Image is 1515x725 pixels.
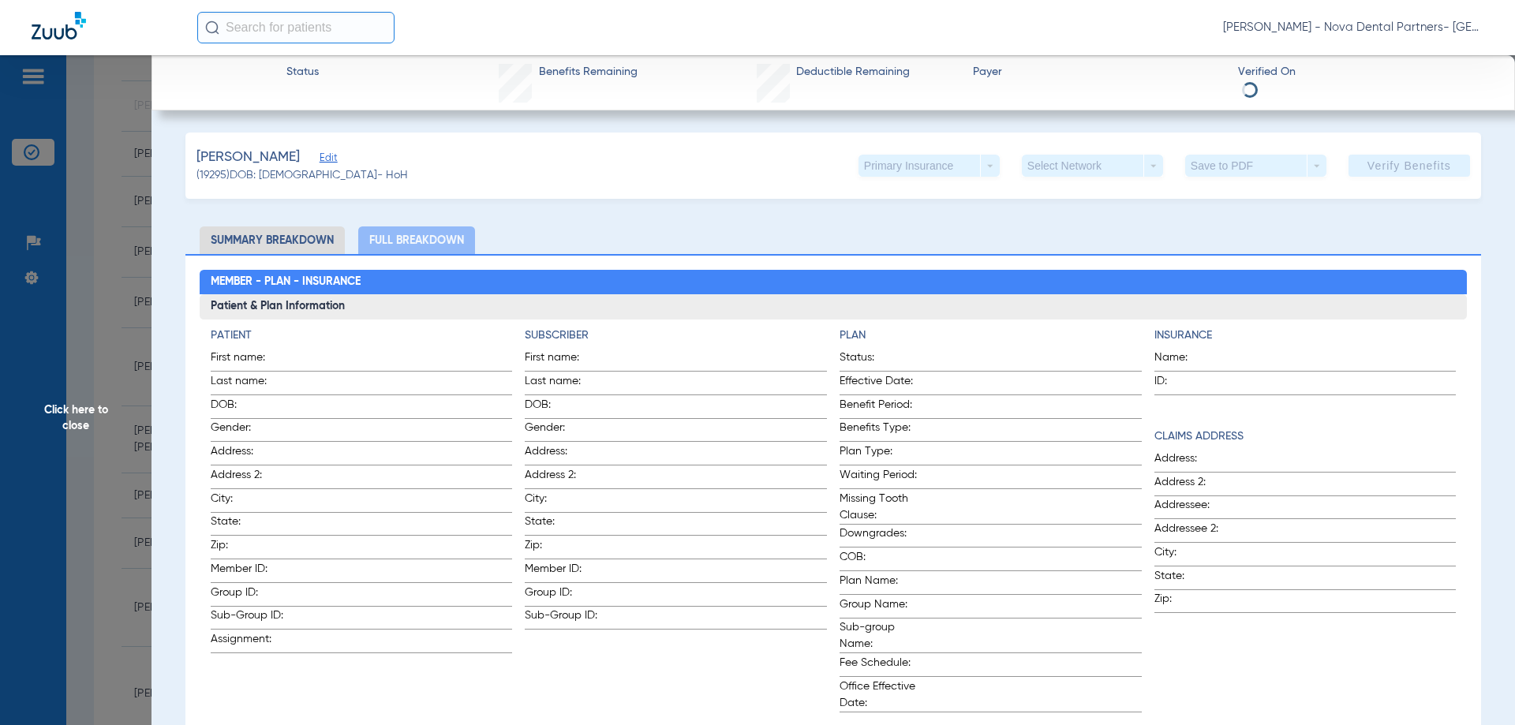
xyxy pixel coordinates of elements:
span: City: [1154,544,1232,566]
span: Fee Schedule: [840,655,917,676]
span: Benefits Remaining [539,64,638,80]
li: Summary Breakdown [200,226,345,254]
span: State: [1154,568,1232,589]
span: Name: [1154,349,1199,371]
span: Downgrades: [840,525,917,547]
span: Group Name: [840,596,917,618]
span: Sub-Group ID: [525,607,602,629]
span: Benefit Period: [840,397,917,418]
span: Address: [1154,450,1232,472]
span: Group ID: [525,585,602,606]
h4: Patient [211,327,513,344]
h4: Insurance [1154,327,1457,344]
span: City: [211,491,288,512]
span: Sub-Group ID: [211,607,288,629]
span: Status [286,64,319,80]
h4: Plan [840,327,1142,344]
span: Payer [973,64,1225,80]
span: Zip: [211,537,288,559]
span: State: [525,514,602,535]
span: Benefits Type: [840,420,917,441]
span: Address: [525,443,602,465]
span: (19295) DOB: [DEMOGRAPHIC_DATA] - HoH [196,167,408,184]
span: Member ID: [211,561,288,582]
span: Verified On [1238,64,1490,80]
span: Last name: [525,373,602,394]
span: DOB: [525,397,602,418]
span: Addressee: [1154,497,1232,518]
span: Group ID: [211,585,288,606]
span: Plan Name: [840,573,917,594]
span: Edit [320,152,334,167]
span: Deductible Remaining [796,64,910,80]
span: Effective Date: [840,373,917,394]
li: Full Breakdown [358,226,475,254]
span: Sub-group Name: [840,619,917,652]
span: DOB: [211,397,288,418]
input: Search for patients [197,12,395,43]
span: Last name: [211,373,288,394]
span: Address 2: [211,467,288,488]
h3: Patient & Plan Information [200,294,1468,320]
span: Member ID: [525,561,602,582]
span: [PERSON_NAME] - Nova Dental Partners- [GEOGRAPHIC_DATA] [1223,20,1483,36]
span: Gender: [525,420,602,441]
h4: Claims Address [1154,428,1457,445]
span: COB: [840,549,917,570]
span: Zip: [1154,591,1232,612]
span: First name: [525,349,602,371]
span: Plan Type: [840,443,917,465]
span: Office Effective Date: [840,678,917,712]
span: Address 2: [525,467,602,488]
span: ID: [1154,373,1199,394]
span: First name: [211,349,288,371]
span: Gender: [211,420,288,441]
span: Status: [840,349,917,371]
span: Address: [211,443,288,465]
iframe: Chat Widget [1436,649,1515,725]
h4: Subscriber [525,327,827,344]
img: Zuub Logo [32,12,86,39]
span: Zip: [525,537,602,559]
h2: Member - Plan - Insurance [200,270,1468,295]
img: Search Icon [205,21,219,35]
span: Waiting Period: [840,467,917,488]
span: Assignment: [211,631,288,652]
span: City: [525,491,602,512]
span: Addressee 2: [1154,521,1232,542]
span: State: [211,514,288,535]
span: Missing Tooth Clause: [840,491,917,524]
span: [PERSON_NAME] [196,148,300,167]
span: Address 2: [1154,474,1232,495]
